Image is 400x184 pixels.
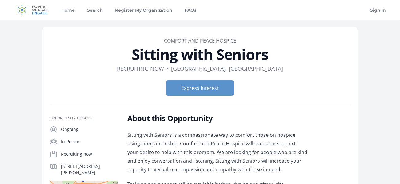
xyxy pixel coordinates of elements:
button: Express Interest [166,80,234,96]
h1: Sitting with Seniors [50,47,350,62]
dd: [GEOGRAPHIC_DATA], [GEOGRAPHIC_DATA] [171,64,283,73]
p: Sitting with Seniors is a compassionate way to comfort those on hospice using companionship. Comf... [127,131,307,174]
p: Recruiting now [61,151,118,157]
h3: Opportunity Details [50,116,118,121]
h2: About this Opportunity [127,113,307,123]
p: Ongoing [61,126,118,132]
dd: Recruiting now [117,64,164,73]
div: • [166,64,169,73]
p: In-Person [61,139,118,145]
a: Comfort and Peace Hospice [164,37,236,44]
p: [STREET_ADDRESS][PERSON_NAME] [61,163,118,176]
